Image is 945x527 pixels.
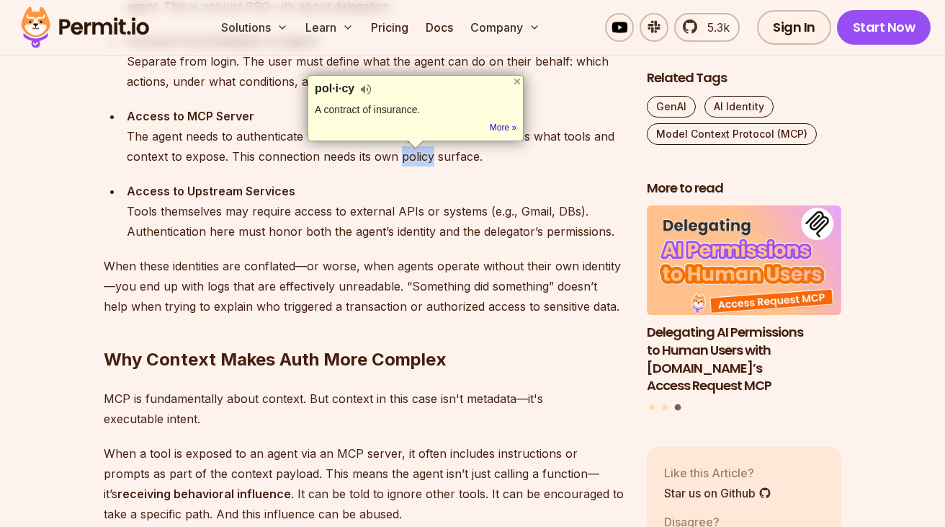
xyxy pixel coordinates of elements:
[757,10,831,45] a: Sign In
[647,206,841,396] a: Delegating AI Permissions to Human Users with Permit.io’s Access Request MCPDelegating AI Permiss...
[704,96,774,118] a: AI Identity
[104,291,624,371] h2: Why Context Makes Auth More Complex
[674,13,740,42] a: 5.3k
[647,206,841,316] img: Delegating AI Permissions to Human Users with Permit.io’s Access Request MCP
[649,404,655,410] button: Go to slide 1
[699,19,730,36] span: 5.3k
[104,256,624,316] p: When these identities are conflated—or worse, when agents operate without their own identity—you ...
[647,123,817,145] a: Model Context Protocol (MCP)
[117,487,291,501] strong: receiving behavioral influence
[104,443,624,524] p: When a tool is exposed to an agent via an MCP server, it often includes instructions or prompts a...
[647,96,696,118] a: GenAI
[127,31,624,92] div: Separate from login. The user must define what the agent can do on their behalf: which actions, u...
[127,181,624,242] div: Tools themselves may require access to external APIs or systems (e.g., Gmail, DBs). Authenticatio...
[365,13,414,42] a: Pricing
[647,324,841,395] h3: Delegating AI Permissions to Human Users with [DOMAIN_NAME]’s Access Request MCP
[215,13,294,42] button: Solutions
[662,404,668,410] button: Go to slide 2
[127,184,295,198] strong: Access to Upstream Services
[647,206,841,413] div: Posts
[837,10,931,45] a: Start Now
[647,180,841,198] h2: More to read
[420,13,459,42] a: Docs
[465,13,546,42] button: Company
[664,484,771,502] a: Star us on Github
[664,464,771,482] p: Like this Article?
[674,404,681,411] button: Go to slide 3
[127,109,254,123] strong: Access to MCP Server
[14,3,156,52] img: Permit logo
[647,206,841,396] li: 3 of 3
[104,389,624,429] p: MCP is fundamentally about context. But context in this case isn't metadata—it's executable intent.
[127,106,624,167] div: The agent needs to authenticate to the MCP server, which in turn decides what tools and context t...
[647,69,841,87] h2: Related Tags
[300,13,359,42] button: Learn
